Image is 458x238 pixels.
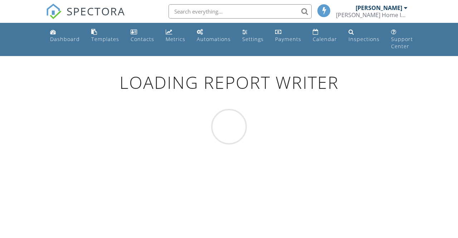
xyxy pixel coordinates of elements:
[239,26,267,46] a: Settings
[166,36,185,42] div: Metrics
[67,4,125,19] span: SPECTORA
[128,26,157,46] a: Contacts
[50,36,80,42] div: Dashboard
[91,36,119,42] div: Templates
[194,26,234,46] a: Automations (Basic)
[163,26,188,46] a: Metrics
[346,26,383,46] a: Inspections
[169,4,312,19] input: Search everything...
[356,4,402,11] div: [PERSON_NAME]
[242,36,264,42] div: Settings
[88,26,122,46] a: Templates
[388,26,416,53] a: Support Center
[46,4,62,19] img: The Best Home Inspection Software - Spectora
[391,36,413,50] div: Support Center
[46,10,125,25] a: SPECTORA
[349,36,380,42] div: Inspections
[336,11,408,19] div: Bradley Home Inspections
[47,26,83,46] a: Dashboard
[131,36,154,42] div: Contacts
[275,36,301,42] div: Payments
[197,36,231,42] div: Automations
[313,36,337,42] div: Calendar
[272,26,304,46] a: Payments
[310,26,340,46] a: Calendar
